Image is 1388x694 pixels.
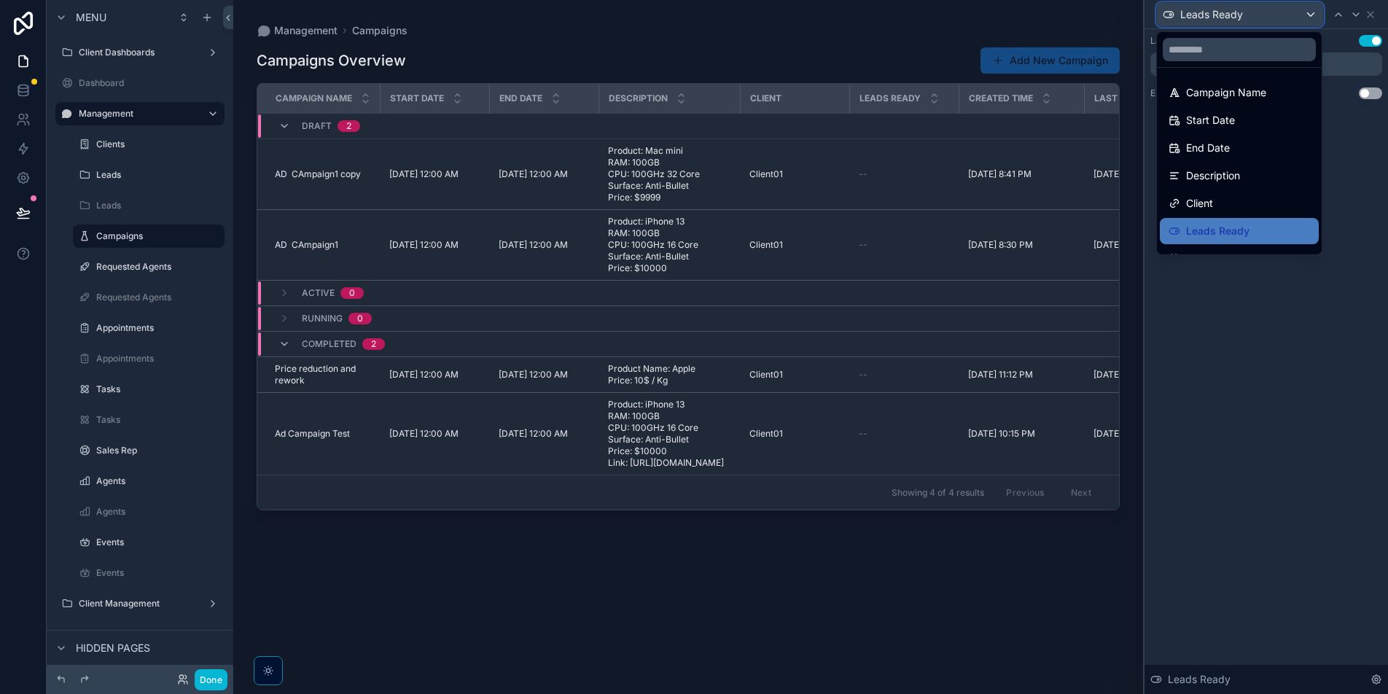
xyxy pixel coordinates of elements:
[968,239,1076,251] a: [DATE] 8:30 PM
[859,428,867,440] span: --
[76,641,150,655] span: Hidden pages
[96,567,222,579] label: Events
[1186,139,1230,157] span: End Date
[499,428,590,440] a: [DATE] 12:00 AM
[1093,239,1205,251] a: [DATE]
[968,239,1033,251] span: [DATE] 8:30 PM
[257,23,338,38] a: Management
[499,428,568,440] span: [DATE] 12:00 AM
[390,93,444,104] span: Start Date
[749,428,841,440] a: Client01
[389,168,459,180] span: [DATE] 12:00 AM
[749,168,841,180] a: Client01
[73,316,225,340] a: Appointments
[1093,168,1205,180] a: [DATE]
[96,230,216,242] label: Campaigns
[257,50,406,71] h1: Campaigns Overview
[73,439,225,462] a: Sales Rep
[1093,239,1122,251] span: [DATE]
[1186,222,1249,240] span: Leads Ready
[79,108,195,120] label: Management
[371,338,376,350] div: 2
[389,369,481,381] a: [DATE] 12:00 AM
[1093,428,1122,440] span: [DATE]
[275,363,372,386] a: Price reduction and rework
[1093,369,1122,381] span: [DATE]
[892,487,984,499] span: Showing 4 of 4 results
[55,102,225,125] a: Management
[352,23,408,38] span: Campaigns
[73,561,225,585] a: Events
[96,139,222,150] label: Clients
[96,169,222,181] label: Leads
[1094,93,1185,104] span: Last Modified Time
[1186,250,1251,268] span: Created Time
[302,313,343,324] span: Running
[859,168,951,180] a: --
[275,428,372,440] a: Ad Campaign Test
[608,399,732,469] a: Product: iPhone 13 RAM: 100GB CPU: 100GHz 16 Core Surface: Anti-Bullet Price: $10000 Link: [URL][...
[195,669,227,690] button: Done
[302,120,332,132] span: Draft
[499,369,590,381] a: [DATE] 12:00 AM
[1186,84,1266,101] span: Campaign Name
[749,428,783,440] span: Client01
[96,353,222,364] label: Appointments
[275,239,338,251] span: AD CAmpaign1
[1186,112,1235,129] span: Start Date
[749,168,783,180] span: Client01
[274,23,338,38] span: Management
[749,369,783,381] span: Client01
[608,145,732,203] a: Product: Mac mini RAM: 100GB CPU: 100GHz 32 Core Surface: Anti-Bullet Price: $9999
[73,194,225,217] a: Leads
[389,428,459,440] span: [DATE] 12:00 AM
[499,239,568,251] span: [DATE] 12:00 AM
[275,168,361,180] span: AD CAmpaign1 copy
[859,239,867,251] span: --
[859,168,867,180] span: --
[96,322,222,334] label: Appointments
[96,414,222,426] label: Tasks
[79,598,201,609] label: Client Management
[96,383,222,395] label: Tasks
[859,239,951,251] a: --
[96,506,222,518] label: Agents
[73,469,225,493] a: Agents
[73,163,225,187] a: Leads
[1093,168,1122,180] span: [DATE]
[96,261,222,273] label: Requested Agents
[1093,369,1205,381] a: [DATE]
[73,531,225,554] a: Events
[79,628,222,640] label: Support Ticket
[96,537,222,548] label: Events
[968,168,1076,180] a: [DATE] 8:41 PM
[389,428,481,440] a: [DATE] 12:00 AM
[980,47,1120,74] a: Add New Campaign
[859,93,921,104] span: Leads Ready
[608,216,732,274] a: Product: iPhone 13 RAM: 100GB CPU: 100GHz 16 Core Surface: Anti-Bullet Price: $10000
[346,120,351,132] div: 2
[96,445,222,456] label: Sales Rep
[55,592,225,615] a: Client Management
[96,475,222,487] label: Agents
[968,369,1033,381] span: [DATE] 11:12 PM
[73,500,225,523] a: Agents
[499,93,542,104] span: End Date
[1093,428,1205,440] a: [DATE]
[1186,195,1213,212] span: Client
[859,369,951,381] a: --
[73,286,225,309] a: Requested Agents
[276,93,352,104] span: Campaign Name
[608,363,732,386] span: Product Name: Apple Price: 10$ / Kg
[349,287,355,299] div: 0
[389,369,459,381] span: [DATE] 12:00 AM
[79,47,201,58] label: Client Dashboards
[302,338,356,350] span: Completed
[275,239,372,251] a: AD CAmpaign1
[968,428,1035,440] span: [DATE] 10:15 PM
[859,369,867,381] span: --
[73,133,225,156] a: Clients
